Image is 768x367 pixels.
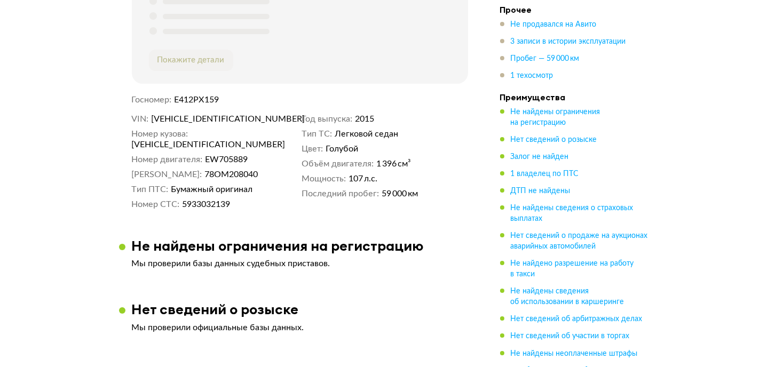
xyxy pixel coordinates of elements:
p: Мы проверили базы данных судебных приставов. [132,258,468,269]
dt: Тип ТС [302,129,332,139]
span: 1 техосмотр [511,72,553,79]
span: Легковой седан [335,129,398,139]
p: Мы проверили официальные базы данных. [132,322,468,333]
span: Покажите детали [157,56,225,64]
span: ДТП не найдены [511,187,571,195]
span: Не найдены неоплаченные штрафы [511,349,638,357]
span: Нет сведений о продаже на аукционах аварийных автомобилей [511,232,648,250]
h4: Прочее [500,4,650,15]
span: 107 л.с. [349,173,377,184]
span: 1 владелец по ПТС [511,170,579,178]
dt: [PERSON_NAME] [132,169,202,180]
span: Бумажный оригинал [171,184,252,195]
span: 2015 [355,114,374,124]
span: Не найдено разрешение на работу в такси [511,260,634,278]
h3: Не найдены ограничения на регистрацию [132,237,424,254]
span: Залог не найден [511,153,569,161]
dt: Год выпуска [302,114,353,124]
dt: Объём двигателя [302,158,374,169]
dt: VIN [132,114,149,124]
span: Е412РХ159 [174,95,219,104]
span: Не найдены ограничения на регистрацию [511,108,600,126]
span: Нет сведений об арбитражных делах [511,315,643,323]
dt: Мощность [302,173,346,184]
span: 5933032139 [182,199,230,210]
span: Не найдены сведения об использовании в каршеринге [511,288,624,306]
span: Голубой [326,143,358,154]
dt: Последний пробег [302,188,379,199]
h4: Преимущества [500,92,650,102]
dt: Тип ПТС [132,184,169,195]
h3: Нет сведений о розыске [132,301,299,317]
dt: Номер кузова [132,129,188,139]
dt: Номер двигателя [132,154,203,165]
span: [VEHICLE_IDENTIFICATION_NUMBER] [132,139,255,150]
span: 1 396 см³ [376,158,411,169]
dt: Госномер [132,94,172,105]
span: 78ОМ208040 [204,169,258,180]
span: Не найдены сведения о страховых выплатах [511,204,634,222]
span: 59 000 км [382,188,418,199]
span: Нет сведений об участии в торгах [511,332,630,340]
dt: Цвет [302,143,323,154]
span: 3 записи в истории эксплуатации [511,38,626,45]
span: Пробег — 59 000 км [511,55,580,62]
span: [VEHICLE_IDENTIFICATION_NUMBER] [151,114,274,124]
button: Покажите детали [149,50,233,71]
span: Не продавался на Авито [511,21,597,28]
dt: Номер СТС [132,199,180,210]
span: ЕW705889 [205,154,248,165]
span: Нет сведений о розыске [511,136,597,143]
